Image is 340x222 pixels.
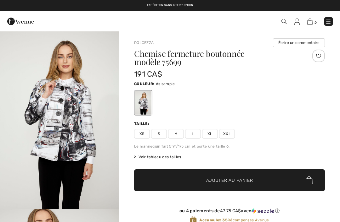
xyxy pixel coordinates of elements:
[134,208,325,214] div: ou 4 paiements de avec
[168,129,184,138] span: M
[134,82,154,86] span: Couleur:
[219,129,235,138] span: XXL
[134,169,325,191] button: Ajouter au panier
[134,70,162,79] span: 191 CA$
[135,91,151,115] div: As sample
[134,143,325,149] div: Le mannequin fait 5'9"/175 cm et porte une taille 6.
[306,176,313,184] img: Bag.svg
[314,20,317,24] span: 3
[134,121,150,127] div: Taille:
[134,154,181,160] span: Voir tableau des tailles
[134,208,325,216] div: ou 4 paiements de47.75 CA$avecSezzle Cliquez pour en savoir plus sur Sezzle
[185,129,201,138] span: L
[307,18,317,25] a: 3
[151,129,167,138] span: S
[134,41,154,45] a: Dolcezza
[7,15,34,28] img: 1ère Avenue
[206,177,253,184] span: Ajouter au panier
[307,19,313,24] img: Panier d'achat
[7,18,34,24] a: 1ère Avenue
[134,50,293,66] h1: Chemise fermeture boutonnée modèle 75699
[220,208,241,214] span: 47.75 CA$
[134,129,150,138] span: XS
[273,38,325,47] button: Écrire un commentaire
[325,19,331,25] img: Menu
[202,129,218,138] span: XL
[156,82,175,86] span: As sample
[252,208,274,214] img: Sezzle
[294,19,300,25] img: Mes infos
[281,19,287,24] img: Recherche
